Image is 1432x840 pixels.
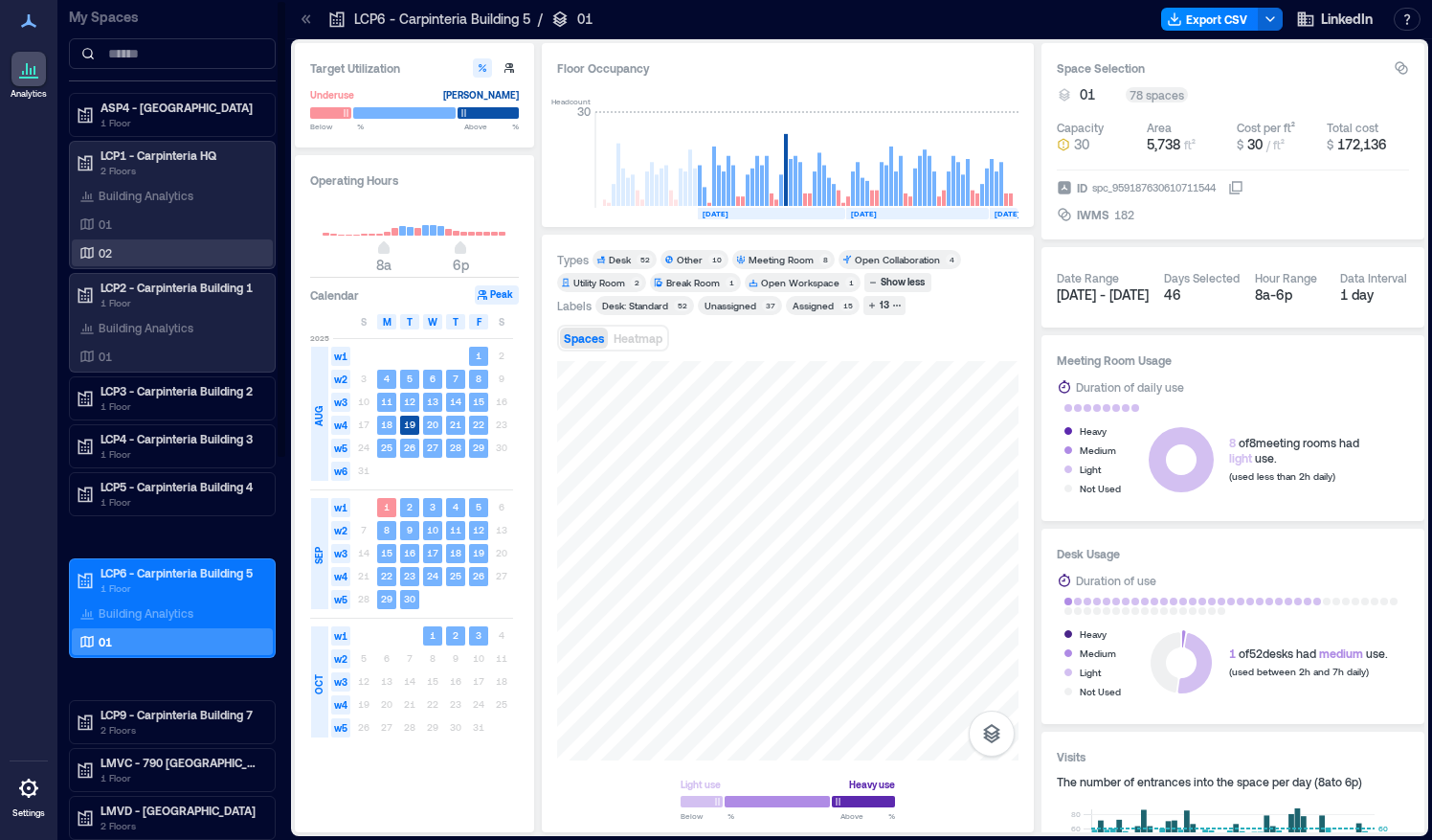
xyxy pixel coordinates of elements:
span: $ [1327,138,1333,151]
span: 6p [453,257,469,273]
div: Other [677,253,703,266]
div: Hour Range [1255,270,1317,285]
h3: Operating Hours [310,170,519,190]
div: Total cost [1327,120,1378,135]
div: 1 [726,277,737,288]
a: Analytics [5,46,53,105]
span: w6 [331,462,350,481]
span: w1 [331,498,350,517]
p: LMVD - [GEOGRAPHIC_DATA] [101,803,261,818]
span: [DATE] - [DATE] [1057,286,1149,303]
span: F [477,314,481,329]
p: LCP9 - Carpinteria Building 7 [101,707,261,722]
div: Desk [609,253,631,266]
span: 30 [1247,136,1263,152]
div: 10 [708,254,725,265]
div: Show less [878,274,928,291]
button: 182 [1114,205,1243,224]
text: 5 [476,501,481,512]
text: 29 [381,593,392,604]
h3: Calendar [310,285,359,305]
a: Settings [6,765,52,825]
text: 11 [381,396,392,407]
div: Data Interval [1340,270,1407,285]
span: S [499,314,504,329]
p: 01 [99,216,112,232]
text: 22 [473,419,484,430]
span: w4 [331,416,350,435]
button: $ 30 / ft² [1237,135,1319,154]
text: 16 [404,547,415,558]
div: Unassigned [705,299,756,312]
span: (used between 2h and 7h daily) [1229,666,1369,677]
div: Medium [1080,644,1116,663]
span: T [453,314,459,329]
div: The number of entrances into the space per day ( 8a to 6p ) [1057,774,1409,789]
text: 26 [404,442,415,453]
p: LCP6 - Carpinteria Building 5 [101,565,261,580]
text: 5 [407,373,413,384]
span: w5 [331,439,350,458]
text: 23 [404,570,415,581]
span: 172,136 [1337,136,1387,152]
span: ft² [1184,138,1196,151]
text: 12 [404,396,415,407]
div: [PERSON_NAME] [443,85,519,104]
text: 3 [430,501,436,512]
span: Heatmap [614,331,662,345]
span: w3 [331,393,350,412]
text: 21 [450,419,461,430]
span: 8a [376,257,392,273]
button: Spaces [560,328,608,349]
button: 30 [1057,135,1139,154]
text: [DATE] [851,209,877,218]
p: Building Analytics [99,188,193,203]
div: Not Used [1080,479,1121,498]
text: 28 [450,442,461,453]
div: Types [557,252,589,267]
div: Open Workspace [761,276,839,289]
div: Light [1080,460,1101,479]
div: 78 spaces [1126,87,1188,102]
button: Heatmap [610,328,666,349]
p: Settings [12,807,45,819]
p: 2 Floors [101,818,261,833]
text: 15 [473,396,484,407]
p: 1 Floor [101,494,261,510]
div: 2 [631,277,642,288]
span: w5 [331,718,350,738]
p: 1 Floor [101,295,261,310]
p: LCP3 - Carpinteria Building 2 [101,383,261,398]
div: Area [1147,120,1172,135]
div: Light use [681,775,721,794]
text: 4 [453,501,459,512]
span: LinkedIn [1321,10,1373,29]
text: 19 [473,547,484,558]
span: M [383,314,392,329]
span: T [407,314,413,329]
p: LCP1 - Carpinteria HQ [101,148,261,163]
text: 11 [450,524,461,535]
text: 1 [476,350,481,361]
span: w4 [331,567,350,586]
p: LCP4 - Carpinteria Building 3 [101,431,261,446]
text: 18 [450,547,461,558]
div: Duration of daily use [1076,377,1184,397]
span: IWMS [1077,205,1109,224]
text: 12 [473,524,484,535]
div: 1 day [1340,285,1410,305]
text: 29 [473,442,484,453]
button: Peak [475,285,519,305]
text: 2 [407,501,413,512]
text: 6 [430,373,436,384]
text: 1 [384,501,390,512]
div: Not Used [1080,682,1121,701]
div: Heavy use [849,775,895,794]
p: 2 Floors [101,163,261,178]
div: Light [1080,663,1101,682]
div: Meeting Room [749,253,814,266]
div: 8 [819,254,831,265]
text: 22 [381,570,392,581]
span: 5,738 [1147,136,1180,152]
span: w1 [331,347,350,366]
